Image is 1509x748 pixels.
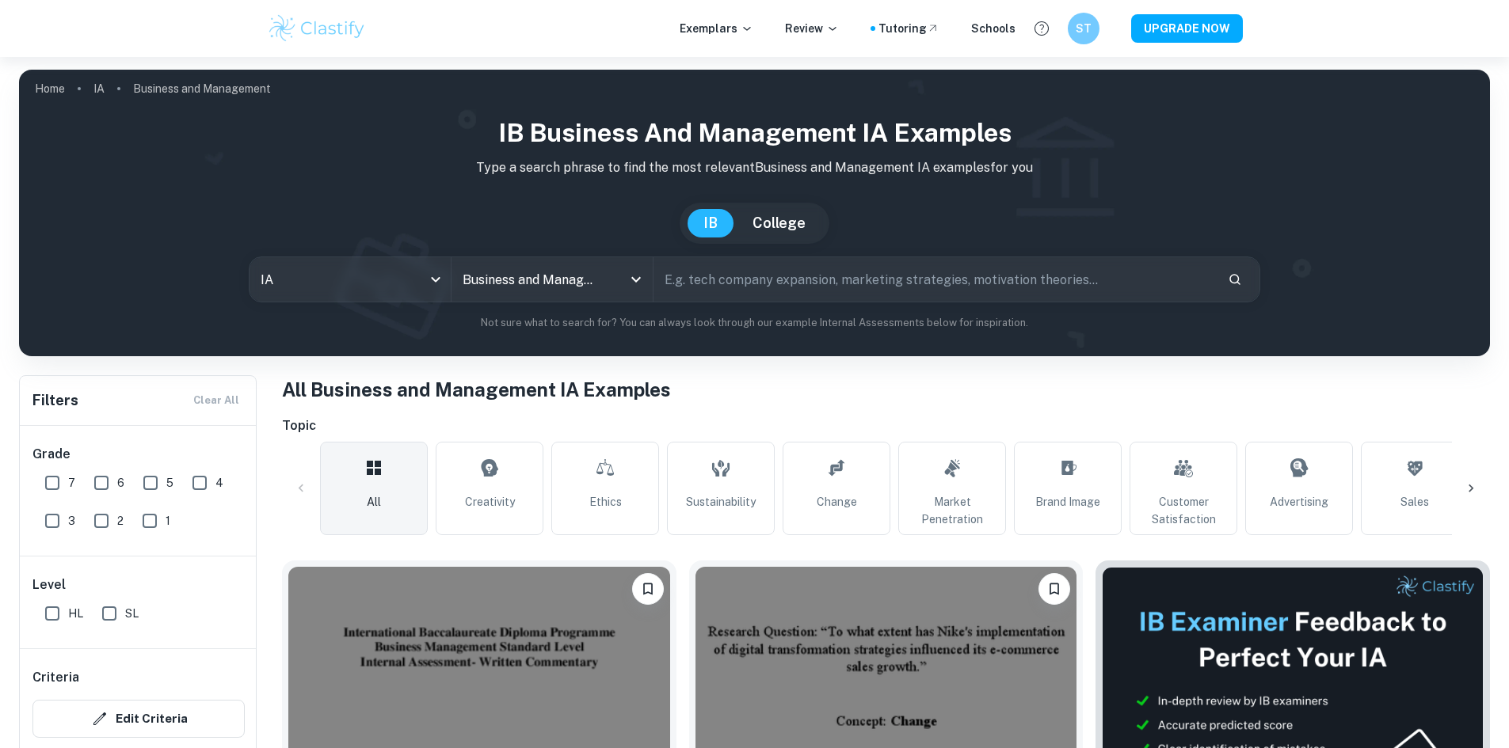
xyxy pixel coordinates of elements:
[680,20,753,37] p: Exemplars
[1137,493,1230,528] span: Customer Satisfaction
[737,209,821,237] button: College
[215,474,223,492] span: 4
[589,493,622,511] span: Ethics
[1068,13,1099,44] button: ST
[250,257,451,302] div: IA
[282,416,1490,435] h6: Topic
[1221,266,1248,293] button: Search
[93,78,105,100] a: IA
[817,493,857,511] span: Change
[282,375,1490,404] h1: All Business and Management IA Examples
[35,78,65,100] a: Home
[1074,20,1092,37] h6: ST
[878,20,939,37] a: Tutoring
[632,573,664,605] button: Bookmark
[686,493,756,511] span: Sustainability
[32,575,245,594] h6: Level
[19,70,1490,356] img: profile cover
[367,493,381,511] span: All
[654,257,1215,302] input: E.g. tech company expansion, marketing strategies, motivation theories...
[32,389,78,412] h6: Filters
[133,80,271,97] p: Business and Management
[625,268,647,290] button: Open
[1131,14,1243,43] button: UPGRADE NOW
[32,445,245,464] h6: Grade
[166,474,173,492] span: 5
[267,13,368,44] img: Clastify logo
[1035,493,1100,511] span: Brand Image
[32,114,1477,152] h1: IB Business and Management IA examples
[166,512,170,530] span: 1
[32,158,1477,177] p: Type a search phrase to find the most relevant Business and Management IA examples for you
[1038,573,1070,605] button: Bookmark
[1270,493,1328,511] span: Advertising
[688,209,734,237] button: IB
[68,512,75,530] span: 3
[117,512,124,530] span: 2
[905,493,999,528] span: Market Penetration
[785,20,839,37] p: Review
[117,474,124,492] span: 6
[465,493,515,511] span: Creativity
[68,605,83,622] span: HL
[125,605,139,622] span: SL
[32,668,79,687] h6: Criteria
[1400,493,1429,511] span: Sales
[971,20,1016,37] a: Schools
[32,700,245,738] button: Edit Criteria
[68,474,75,492] span: 7
[32,315,1477,331] p: Not sure what to search for? You can always look through our example Internal Assessments below f...
[1028,15,1055,42] button: Help and Feedback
